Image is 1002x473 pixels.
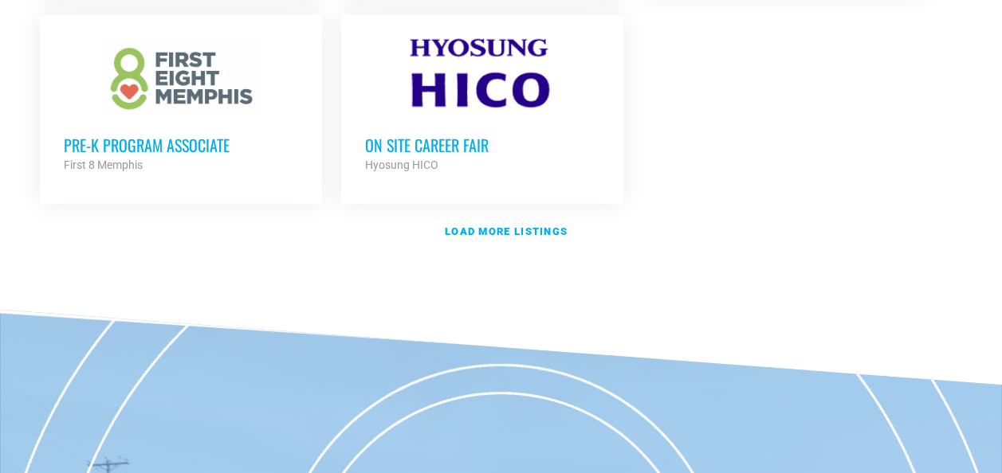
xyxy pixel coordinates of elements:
h3: Pre-K Program Associate [64,135,298,155]
a: Load more listings [31,213,972,250]
strong: First 8 Memphis [64,158,143,171]
strong: Hyosung HICO [365,158,438,171]
h3: On Site Career Fair [365,135,599,155]
a: Pre-K Program Associate First 8 Memphis [40,15,322,198]
strong: Load more listings [445,225,568,237]
a: On Site Career Fair Hyosung HICO [341,15,623,198]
